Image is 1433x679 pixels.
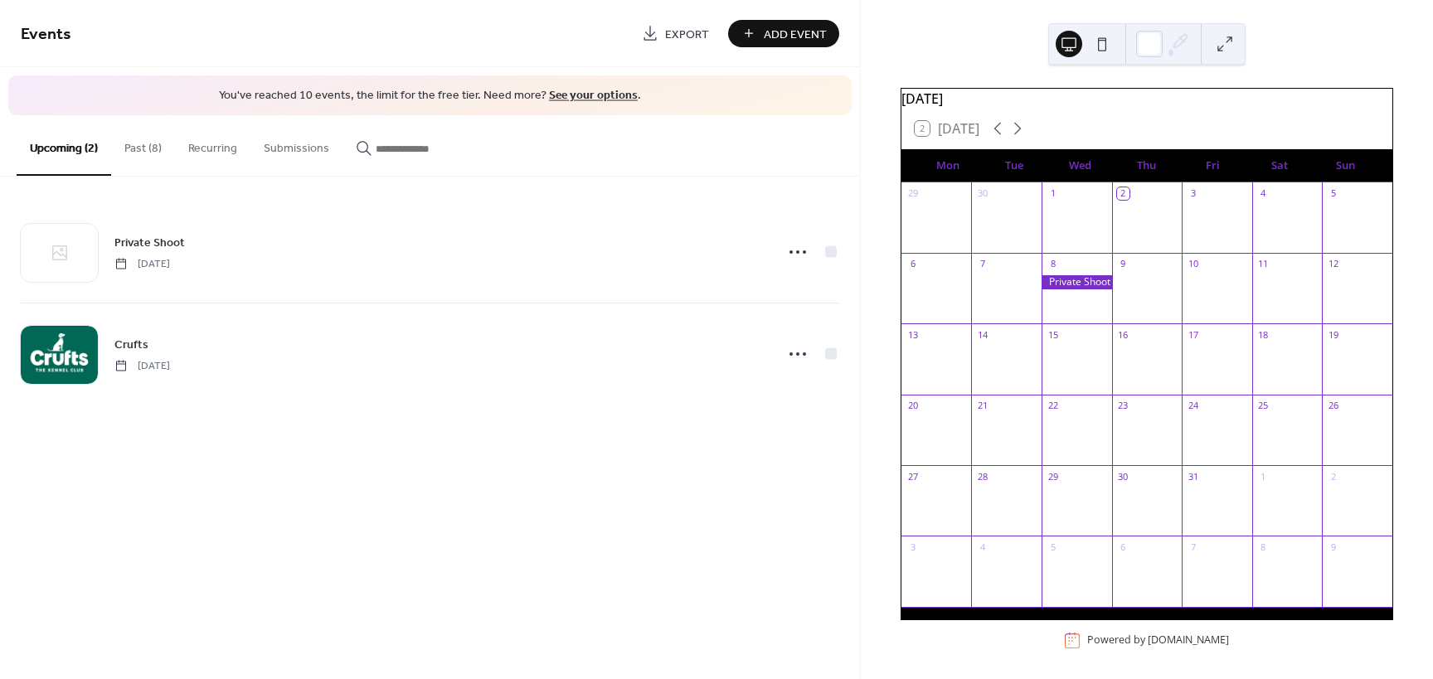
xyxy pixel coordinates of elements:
[976,400,989,412] div: 21
[1180,149,1246,182] div: Fri
[175,115,250,174] button: Recurring
[114,358,170,373] span: [DATE]
[1117,187,1129,200] div: 2
[1257,258,1270,270] div: 11
[665,26,709,43] span: Export
[1042,275,1112,289] div: Private Shoot
[906,400,919,412] div: 20
[1047,400,1059,412] div: 22
[111,115,175,174] button: Past (8)
[1047,187,1059,200] div: 1
[21,18,71,51] span: Events
[906,328,919,341] div: 13
[250,115,342,174] button: Submissions
[906,470,919,483] div: 27
[629,20,721,47] a: Export
[915,149,981,182] div: Mon
[1117,470,1129,483] div: 30
[1047,328,1059,341] div: 15
[1246,149,1313,182] div: Sat
[976,187,989,200] div: 30
[1047,541,1059,553] div: 5
[1327,328,1339,341] div: 19
[1327,187,1339,200] div: 5
[1327,470,1339,483] div: 2
[1117,258,1129,270] div: 9
[1148,633,1229,647] a: [DOMAIN_NAME]
[1327,541,1339,553] div: 9
[981,149,1047,182] div: Tue
[25,88,835,104] span: You've reached 10 events, the limit for the free tier. Need more? .
[976,258,989,270] div: 7
[1257,400,1270,412] div: 25
[976,541,989,553] div: 4
[549,85,638,107] a: See your options
[1187,541,1199,553] div: 7
[1187,470,1199,483] div: 31
[1087,633,1229,647] div: Powered by
[1187,328,1199,341] div: 17
[901,89,1392,109] div: [DATE]
[906,187,919,200] div: 29
[1257,328,1270,341] div: 18
[114,256,170,271] span: [DATE]
[1047,258,1059,270] div: 8
[1187,187,1199,200] div: 3
[1114,149,1180,182] div: Thu
[1313,149,1379,182] div: Sun
[1257,470,1270,483] div: 1
[976,328,989,341] div: 14
[1257,541,1270,553] div: 8
[1047,149,1114,182] div: Wed
[1187,258,1199,270] div: 10
[1117,541,1129,553] div: 6
[1117,328,1129,341] div: 16
[1187,400,1199,412] div: 24
[114,233,185,252] a: Private Shoot
[1327,258,1339,270] div: 12
[1327,400,1339,412] div: 26
[976,470,989,483] div: 28
[114,336,148,353] span: Crufts
[906,541,919,553] div: 3
[1047,470,1059,483] div: 29
[17,115,111,176] button: Upcoming (2)
[1117,400,1129,412] div: 23
[906,258,919,270] div: 6
[114,335,148,354] a: Crufts
[114,234,185,251] span: Private Shoot
[1257,187,1270,200] div: 4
